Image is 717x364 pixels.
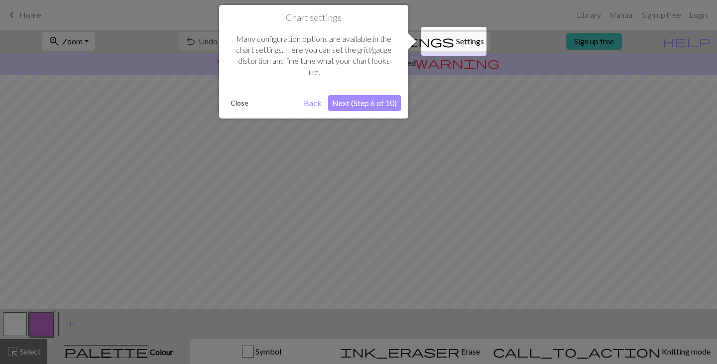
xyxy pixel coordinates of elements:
button: Next (Step 6 of 10) [328,95,401,111]
button: Close [227,96,252,111]
div: Many configuration options are available in the chart settings. Here you can set the grid/gauge d... [227,23,401,88]
div: Chart settings [219,5,408,119]
button: Back [300,95,326,111]
h1: Chart settings [227,12,401,23]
